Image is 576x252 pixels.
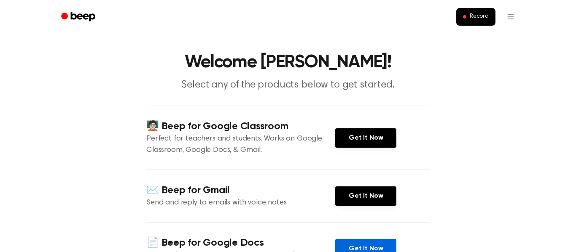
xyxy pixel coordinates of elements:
[146,133,335,156] p: Perfect for teachers and students. Works on Google Classroom, Google Docs, & Gmail.
[146,197,335,209] p: Send and reply to emails with voice notes
[146,236,335,250] h4: 📄 Beep for Google Docs
[456,8,495,26] button: Record
[335,186,396,206] a: Get It Now
[72,54,504,72] h1: Welcome [PERSON_NAME]!
[146,183,335,197] h4: ✉️ Beep for Gmail
[55,9,103,25] a: Beep
[470,13,489,21] span: Record
[146,119,335,133] h4: 🧑🏻‍🏫 Beep for Google Classroom
[126,78,450,92] p: Select any of the products below to get started.
[501,7,521,27] button: Open menu
[335,128,396,148] a: Get It Now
